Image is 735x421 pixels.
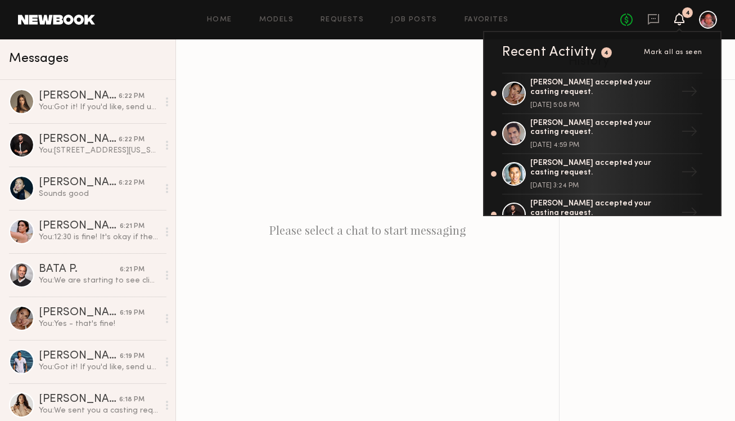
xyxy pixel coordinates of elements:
[502,114,702,155] a: [PERSON_NAME] accepted your casting request.[DATE] 4:59 PM→
[39,221,120,232] div: [PERSON_NAME]
[502,154,702,195] a: [PERSON_NAME] accepted your casting request.[DATE] 3:24 PM→
[530,102,677,109] div: [DATE] 5:08 PM
[176,39,559,421] div: Please select a chat to start messaging
[119,178,145,189] div: 6:22 PM
[39,394,119,405] div: [PERSON_NAME]
[39,264,120,275] div: BATA P.
[502,195,702,235] a: [PERSON_NAME] accepted your casting request.→
[9,52,69,65] span: Messages
[530,142,677,149] div: [DATE] 4:59 PM
[120,221,145,232] div: 6:21 PM
[120,308,145,319] div: 6:19 PM
[259,16,294,24] a: Models
[119,91,145,102] div: 6:22 PM
[39,189,159,199] div: Sounds good
[119,135,145,145] div: 6:22 PM
[39,134,119,145] div: [PERSON_NAME]
[677,159,702,189] div: →
[530,119,677,138] div: [PERSON_NAME] accepted your casting request.
[207,16,232,24] a: Home
[391,16,438,24] a: Job Posts
[530,78,677,97] div: [PERSON_NAME] accepted your casting request.
[604,50,609,56] div: 4
[39,275,159,286] div: You: We are starting to see clients at 10:30a, so if you can come then, great. Otherwise, if you'...
[39,145,159,156] div: You: [STREET_ADDRESS][US_STATE]
[39,405,159,416] div: You: We sent you a casting request based on your submission to the Developlus 4 in 1 spray shoot....
[120,351,145,362] div: 6:19 PM
[120,265,145,275] div: 6:21 PM
[39,177,119,189] div: [PERSON_NAME]
[502,73,702,114] a: [PERSON_NAME] accepted your casting request.[DATE] 5:08 PM→
[677,79,702,108] div: →
[502,46,597,59] div: Recent Activity
[39,319,159,329] div: You: Yes - that's fine!
[686,10,690,16] div: 4
[39,351,120,362] div: [PERSON_NAME]
[39,91,119,102] div: [PERSON_NAME]
[39,307,120,319] div: [PERSON_NAME]
[39,232,159,243] div: You: 12:30 is fine! It's okay if they're spread around.
[677,200,702,229] div: →
[39,102,159,113] div: You: Got it! If you'd like, send us a video of you with your current hair from a few different an...
[321,16,364,24] a: Requests
[677,119,702,148] div: →
[530,199,677,218] div: [PERSON_NAME] accepted your casting request.
[530,159,677,178] div: [PERSON_NAME] accepted your casting request.
[119,395,145,405] div: 6:18 PM
[644,49,702,56] span: Mark all as seen
[39,362,159,373] div: You: Got it! If you'd like, send us a video of you with your current hair from a few different an...
[530,182,677,189] div: [DATE] 3:24 PM
[465,16,509,24] a: Favorites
